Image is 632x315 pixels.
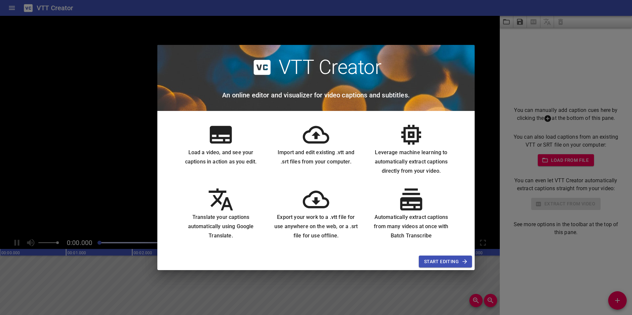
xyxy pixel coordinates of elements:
button: Start Editing [419,256,472,268]
h6: Translate your captions automatically using Google Translate. [178,213,263,240]
h2: VTT Creator [279,55,381,79]
h6: Import and edit existing .vtt and .srt files from your computer. [274,148,358,166]
h6: Export your work to a .vtt file for use anywhere on the web, or a .srt file for use offline. [274,213,358,240]
h6: An online editor and visualizer for video captions and subtitles. [222,90,410,100]
h6: Automatically extract captions from many videos at once with Batch Transcribe [369,213,454,240]
h6: Leverage machine learning to automatically extract captions directly from your video. [369,148,454,176]
span: Start Editing [424,258,467,266]
h6: Load a video, and see your captions in action as you edit. [178,148,263,166]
